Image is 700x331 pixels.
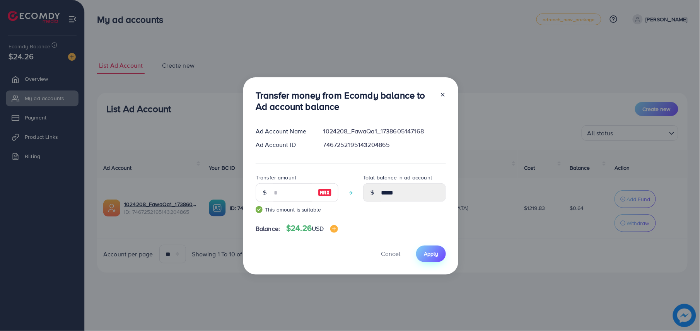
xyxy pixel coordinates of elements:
span: Cancel [381,249,400,258]
label: Total balance in ad account [363,174,432,181]
div: Ad Account ID [249,140,317,149]
div: 1024208_FawaQa1_1738605147168 [317,127,452,136]
span: USD [312,224,324,233]
button: Apply [416,246,446,262]
div: 7467252195143204865 [317,140,452,149]
img: guide [256,206,263,213]
h3: Transfer money from Ecomdy balance to Ad account balance [256,90,434,112]
small: This amount is suitable [256,206,338,213]
div: Ad Account Name [249,127,317,136]
label: Transfer amount [256,174,296,181]
button: Cancel [371,246,410,262]
span: Balance: [256,224,280,233]
img: image [330,225,338,233]
span: Apply [424,250,438,258]
img: image [318,188,332,197]
h4: $24.26 [286,224,338,233]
